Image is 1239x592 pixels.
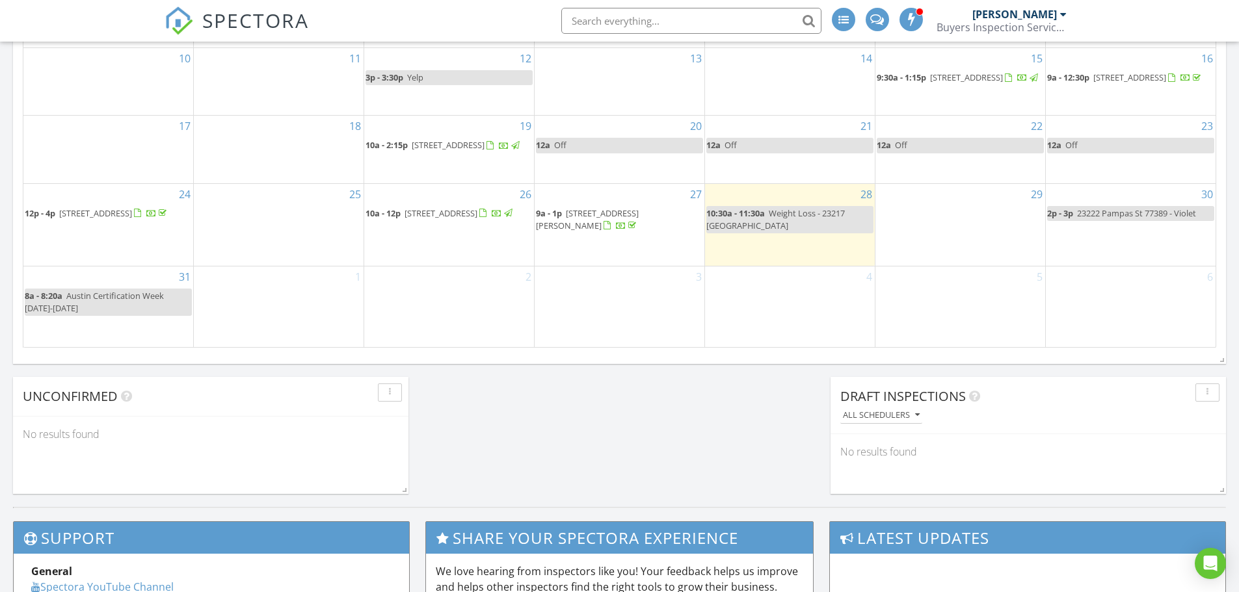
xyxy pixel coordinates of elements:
[347,116,364,136] a: Go to August 18, 2025
[1045,183,1216,266] td: Go to August 30, 2025
[704,183,875,266] td: Go to August 28, 2025
[1028,116,1045,136] a: Go to August 22, 2025
[536,139,550,151] span: 12a
[25,207,169,219] a: 12p - 4p [STREET_ADDRESS]
[725,139,737,151] span: Off
[364,116,535,183] td: Go to August 19, 2025
[523,266,534,287] a: Go to September 2, 2025
[176,48,193,69] a: Go to August 10, 2025
[405,207,477,219] span: [STREET_ADDRESS]
[23,387,118,405] span: Unconfirmed
[877,139,891,151] span: 12a
[1077,207,1196,219] span: 23222 Pampas St 77389 - Violet
[23,48,194,116] td: Go to August 10, 2025
[1047,71,1089,83] span: 9a - 12:30p
[364,48,535,116] td: Go to August 12, 2025
[31,564,72,578] strong: General
[25,206,192,222] a: 12p - 4p [STREET_ADDRESS]
[706,207,765,219] span: 10:30a - 11:30a
[1045,266,1216,347] td: Go to September 6, 2025
[536,207,562,219] span: 9a - 1p
[347,48,364,69] a: Go to August 11, 2025
[693,266,704,287] a: Go to September 3, 2025
[877,71,926,83] span: 9:30a - 1:15p
[937,21,1067,34] div: Buyers Inspection Services
[366,207,514,219] a: 10a - 12p [STREET_ADDRESS]
[1047,71,1203,83] a: 9a - 12:30p [STREET_ADDRESS]
[366,207,401,219] span: 10a - 12p
[895,139,907,151] span: Off
[25,290,164,314] span: Austin Certification Week [DATE]-[DATE]
[165,6,193,35] img: The Best Home Inspection Software - Spectora
[535,266,705,347] td: Go to September 3, 2025
[704,48,875,116] td: Go to August 14, 2025
[13,417,408,452] div: No results found
[875,266,1045,347] td: Go to September 5, 2025
[194,48,364,116] td: Go to August 11, 2025
[536,207,639,231] span: [STREET_ADDRESS][PERSON_NAME]
[706,139,721,151] span: 12a
[877,70,1044,86] a: 9:30a - 1:15p [STREET_ADDRESS]
[364,266,535,347] td: Go to September 2, 2025
[14,522,409,554] h3: Support
[1199,116,1216,136] a: Go to August 23, 2025
[176,116,193,136] a: Go to August 17, 2025
[1028,48,1045,69] a: Go to August 15, 2025
[176,266,193,287] a: Go to August 31, 2025
[687,48,704,69] a: Go to August 13, 2025
[1028,184,1045,205] a: Go to August 29, 2025
[1195,548,1226,579] div: Open Intercom Messenger
[687,184,704,205] a: Go to August 27, 2025
[843,411,920,420] div: All schedulers
[366,138,533,153] a: 10a - 2:15p [STREET_ADDRESS]
[536,207,639,231] a: 9a - 1p [STREET_ADDRESS][PERSON_NAME]
[831,434,1226,469] div: No results found
[517,48,534,69] a: Go to August 12, 2025
[1034,266,1045,287] a: Go to September 5, 2025
[517,116,534,136] a: Go to August 19, 2025
[840,407,922,424] button: All schedulers
[353,266,364,287] a: Go to September 1, 2025
[202,6,309,34] span: SPECTORA
[858,184,875,205] a: Go to August 28, 2025
[165,18,309,45] a: SPECTORA
[535,48,705,116] td: Go to August 13, 2025
[972,8,1057,21] div: [PERSON_NAME]
[875,183,1045,266] td: Go to August 29, 2025
[875,48,1045,116] td: Go to August 15, 2025
[364,183,535,266] td: Go to August 26, 2025
[517,184,534,205] a: Go to August 26, 2025
[1047,139,1061,151] span: 12a
[1199,48,1216,69] a: Go to August 16, 2025
[687,116,704,136] a: Go to August 20, 2025
[347,184,364,205] a: Go to August 25, 2025
[930,71,1003,83] span: [STREET_ADDRESS]
[366,206,533,222] a: 10a - 12p [STREET_ADDRESS]
[1093,71,1166,83] span: [STREET_ADDRESS]
[194,116,364,183] td: Go to August 18, 2025
[1047,207,1073,219] span: 2p - 3p
[366,139,408,151] span: 10a - 2:15p
[536,206,703,234] a: 9a - 1p [STREET_ADDRESS][PERSON_NAME]
[176,184,193,205] a: Go to August 24, 2025
[412,139,485,151] span: [STREET_ADDRESS]
[840,387,966,405] span: Draft Inspections
[59,207,132,219] span: [STREET_ADDRESS]
[561,8,821,34] input: Search everything...
[875,116,1045,183] td: Go to August 22, 2025
[407,71,423,83] span: Yelp
[1045,48,1216,116] td: Go to August 16, 2025
[25,207,55,219] span: 12p - 4p
[1045,116,1216,183] td: Go to August 23, 2025
[535,183,705,266] td: Go to August 27, 2025
[25,290,62,302] span: 8a - 8:20a
[194,183,364,266] td: Go to August 25, 2025
[864,266,875,287] a: Go to September 4, 2025
[858,116,875,136] a: Go to August 21, 2025
[535,116,705,183] td: Go to August 20, 2025
[877,71,1040,83] a: 9:30a - 1:15p [STREET_ADDRESS]
[1199,184,1216,205] a: Go to August 30, 2025
[23,266,194,347] td: Go to August 31, 2025
[706,207,845,231] span: Weight Loss - 23217 [GEOGRAPHIC_DATA]
[23,183,194,266] td: Go to August 24, 2025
